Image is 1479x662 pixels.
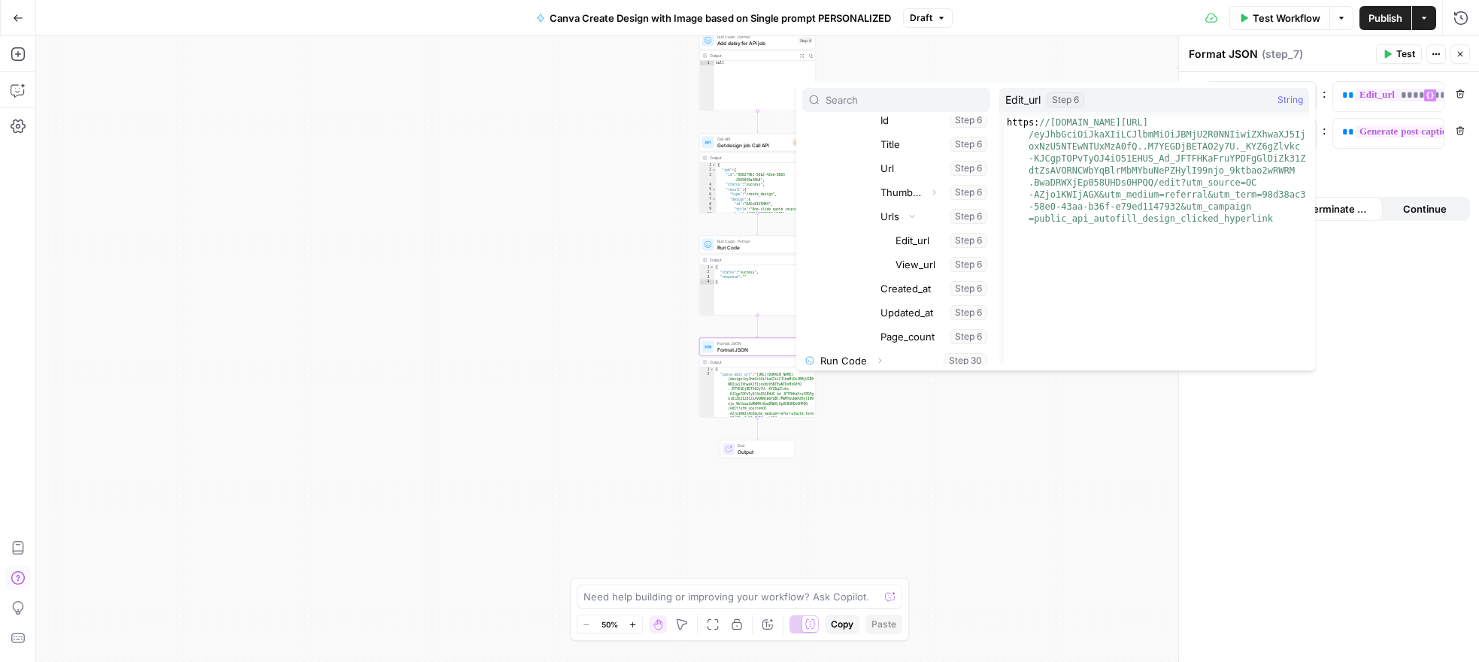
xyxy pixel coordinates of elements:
[710,53,796,59] div: Output
[1277,92,1303,107] span: String
[712,187,717,192] span: Toggle code folding, rows 5 through 22
[550,11,891,26] span: Canva Create Design with Image based on Single prompt PERSONALIZED
[700,168,717,173] div: 2
[877,156,990,180] button: Select variable Url
[1323,121,1326,139] span: :
[1396,47,1415,61] span: Test
[700,372,715,436] div: 2
[712,168,717,173] span: Toggle code folding, rows 2 through 23
[700,367,715,373] div: 1
[1307,201,1374,216] span: Terminate Workflow
[700,275,715,280] div: 3
[710,367,714,373] span: Toggle code folding, rows 1 through 4
[700,187,717,192] div: 5
[1189,47,1258,62] textarea: Format JSON
[700,202,717,207] div: 8
[700,183,717,188] div: 4
[717,34,796,40] span: Run Code · Python
[903,8,953,28] button: Draft
[700,61,715,66] div: 1
[877,108,990,132] button: Select variable Id
[700,173,717,183] div: 3
[1359,6,1411,30] button: Publish
[699,338,816,418] div: Format JSONFormat JSONStep 7Output{ "canva edit url":"[URL][DOMAIN_NAME] /design/eyJhbGciOiJkaXIi...
[699,32,816,111] div: Run Code · PythonAdd delay for API jobStep 8Outputnull
[1229,6,1329,30] button: Test Workflow
[826,92,983,107] input: Search
[717,346,796,353] span: Format JSON
[717,243,793,251] span: Run Code
[699,440,816,458] div: EndOutput
[1376,44,1422,64] button: Test
[717,238,793,244] span: Run Code · Python
[831,618,853,631] span: Copy
[699,236,816,316] div: Run Code · PythonRun CodeStep 30Output{ "status":"success", "response":""}
[756,111,759,133] g: Edge from step_8 to step_6
[717,39,796,47] span: Add delay for API job
[700,280,715,285] div: 4
[700,212,717,237] div: 10
[871,618,896,631] span: Paste
[756,418,759,440] g: Edge from step_7 to end
[877,180,990,204] button: Select variable Thumbnail
[1403,201,1447,216] span: Continue
[802,349,990,373] button: Select variable Run Code
[756,316,759,337] g: Edge from step_30 to step_7
[710,265,714,271] span: Toggle code folding, rows 1 through 4
[717,340,796,346] span: Format JSON
[710,155,796,161] div: Output
[712,163,717,168] span: Toggle code folding, rows 1 through 24
[877,301,990,325] button: Select variable Updated_at
[1253,11,1320,26] span: Test Workflow
[700,192,717,198] div: 6
[877,132,990,156] button: Select variable Title
[1047,92,1084,107] div: Step 6
[700,163,717,168] div: 1
[910,11,932,25] span: Draft
[700,197,717,202] div: 7
[717,136,790,142] span: Call API
[700,270,715,275] div: 2
[602,618,618,630] span: 50%
[877,325,990,349] button: Select variable Page_count
[699,134,816,213] div: Call APIGet design job Call APIStep 6Output{ "job":{ "id":"0882f961-56b2-42eb-88b5 -2505020a48b8"...
[1262,47,1303,62] span: ( step_7 )
[1005,92,1041,107] span: Edit_url
[1323,84,1326,102] span: :
[793,139,813,147] div: Step 6
[738,448,789,455] span: Output
[710,257,796,263] div: Output
[756,213,759,235] g: Edge from step_6 to step_30
[700,207,717,212] div: 9
[738,443,789,449] span: End
[700,265,715,271] div: 1
[893,252,990,277] button: Select variable View_url
[893,228,990,252] button: Select variable Edit_url
[717,141,790,149] span: Get design job Call API
[527,6,900,30] button: Canva Create Design with Image based on Single prompt PERSONALIZED
[877,204,990,228] button: Select variable Urls
[799,37,813,44] div: Step 8
[712,197,717,202] span: Toggle code folding, rows 7 through 21
[865,615,902,634] button: Paste
[710,359,796,365] div: Output
[1383,197,1468,221] button: Continue
[825,615,859,634] button: Copy
[1368,11,1402,26] span: Publish
[877,277,990,301] button: Select variable Created_at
